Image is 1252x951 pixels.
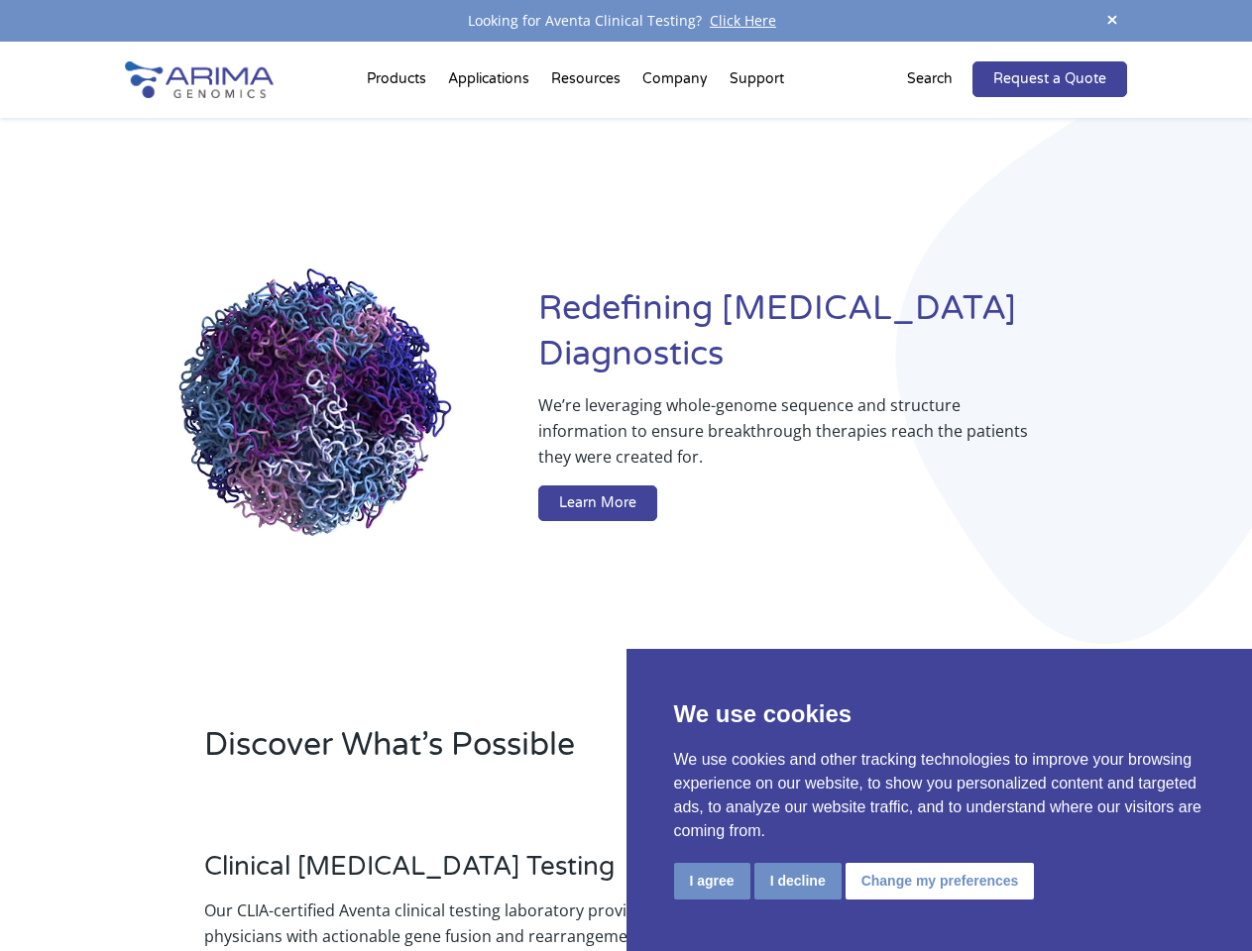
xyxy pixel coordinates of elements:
h3: Clinical [MEDICAL_DATA] Testing [204,851,704,898]
a: Click Here [702,11,784,30]
div: Looking for Aventa Clinical Testing? [125,8,1126,34]
p: We use cookies [674,696,1205,732]
h2: Discover What’s Possible [204,723,862,783]
button: I decline [754,863,842,899]
button: Change my preferences [846,863,1035,899]
a: Learn More [538,485,657,521]
h1: Redefining [MEDICAL_DATA] Diagnostics [538,286,1127,392]
a: Request a Quote [972,61,1127,97]
p: We use cookies and other tracking technologies to improve your browsing experience on our website... [674,748,1205,843]
button: I agree [674,863,750,899]
p: Search [907,66,953,92]
p: We’re leveraging whole-genome sequence and structure information to ensure breakthrough therapies... [538,392,1048,485]
img: Arima-Genomics-logo [125,61,274,98]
